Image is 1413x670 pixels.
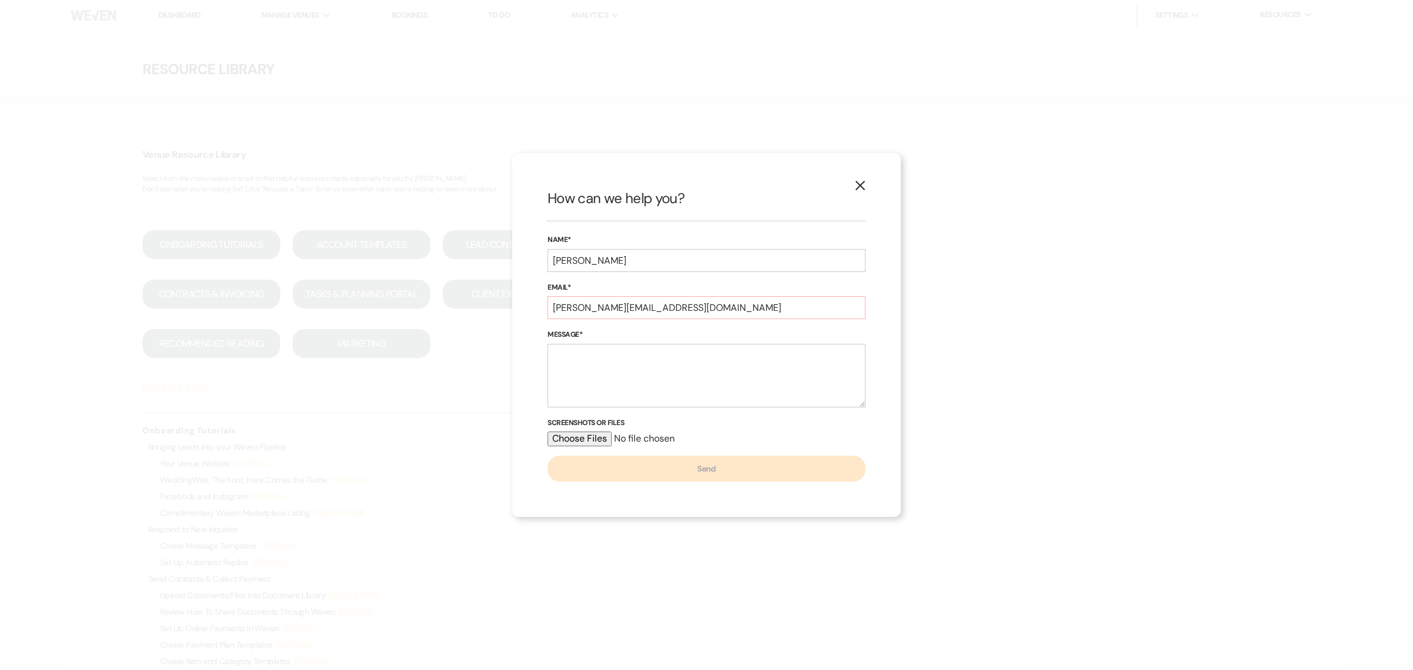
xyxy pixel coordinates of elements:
button: Send [548,456,865,482]
label: Screenshots or Files [548,417,865,430]
h2: How can we help you? [548,188,865,208]
label: Email* [548,281,865,294]
label: Name* [548,234,865,247]
label: Message* [548,329,865,341]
